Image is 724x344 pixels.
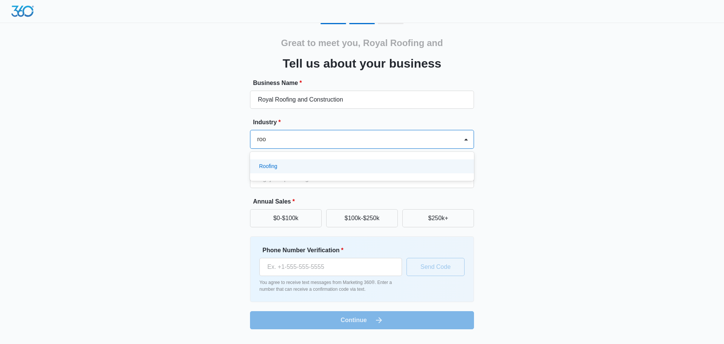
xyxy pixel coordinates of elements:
[283,54,442,73] h3: Tell us about your business
[402,209,474,227] button: $250k+
[262,246,405,255] label: Phone Number Verification
[253,79,477,88] label: Business Name
[253,197,477,206] label: Annual Sales
[253,118,477,127] label: Industry
[250,91,474,109] input: e.g. Jane's Plumbing
[326,209,398,227] button: $100k-$250k
[259,258,402,276] input: Ex. +1-555-555-5555
[281,36,443,50] h2: Great to meet you, Royal Roofing and
[259,162,277,170] p: Roofing
[250,209,322,227] button: $0-$100k
[259,279,402,293] p: You agree to receive text messages from Marketing 360®. Enter a number that can receive a confirm...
